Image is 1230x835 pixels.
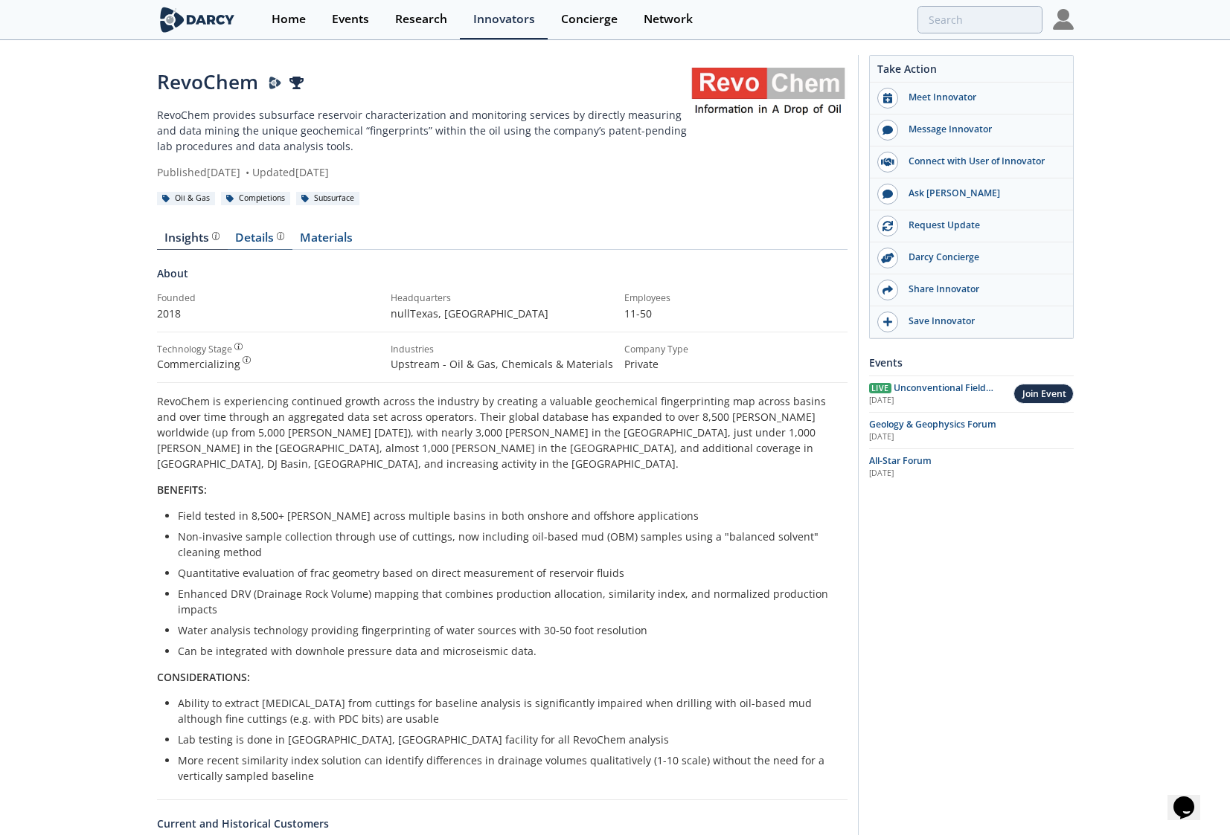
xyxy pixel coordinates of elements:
span: Private [624,357,659,371]
div: Industries [391,343,614,356]
div: Ask [PERSON_NAME] [898,187,1065,200]
strong: BENEFITS: [157,483,207,497]
a: Insights [157,232,228,250]
div: Save Innovator [898,315,1065,328]
div: Oil & Gas [157,192,216,205]
p: 11-50 [624,306,848,321]
div: [DATE] [869,431,1074,443]
a: All-Star Forum [DATE] [869,454,1074,480]
div: Darcy Concierge [898,251,1065,264]
li: Quantitative evaluation of frac geometry based on direct measurement of reservoir fluids [178,565,837,581]
li: Can be integrated with downhole pressure data and microseismic data. [178,643,837,659]
span: Live [869,383,891,393]
div: Founded [157,291,380,305]
div: [DATE] [869,468,1074,480]
a: Live Unconventional Field Development Optimization through Geochemical Fingerprinting Technology ... [869,381,1014,407]
div: Employees [624,291,848,305]
div: Message Innovator [898,123,1065,136]
img: information.svg [277,232,285,240]
span: Geology & Geophysics Forum [869,418,996,431]
strong: CONSIDERATIONS: [157,670,250,684]
p: RevoChem is experiencing continued growth across the industry by creating a valuable geochemical ... [157,393,848,471]
button: Save Innovator [870,306,1073,338]
li: More recent similarity index solution can identify differences in drainage volumes qualitatively ... [178,752,837,784]
div: Insights [164,232,220,244]
img: Darcy Presenter [269,77,282,90]
div: Commercializing [157,356,380,372]
p: RevoChem provides subsurface reservoir characterization and monitoring services by directly measu... [157,107,690,154]
div: Request Update [898,219,1065,232]
a: Details [228,232,292,250]
div: Research [395,13,447,25]
input: Advanced Search [917,6,1042,33]
span: • [243,165,252,179]
div: Subsurface [296,192,360,205]
li: Non-invasive sample collection through use of cuttings, now including oil-based mud (OBM) samples... [178,529,837,560]
a: Materials [292,232,361,250]
p: nullTexas , [GEOGRAPHIC_DATA] [391,306,614,321]
img: information.svg [234,343,243,351]
div: About [157,265,848,291]
div: Details [235,232,284,244]
span: All-Star Forum [869,454,932,467]
div: Headquarters [391,291,614,305]
div: [DATE] [869,395,1014,407]
div: Events [869,349,1074,375]
div: Innovators [473,13,535,25]
li: Water analysis technology providing fingerprinting of water sources with 30-50 foot resolution [178,622,837,638]
div: RevoChem [157,68,690,97]
img: logo-wide.svg [157,7,238,33]
div: Join Event [1022,387,1066,401]
div: Published [DATE] Updated [DATE] [157,164,690,180]
a: Geology & Geophysics Forum [DATE] [869,418,1074,443]
div: Meet Innovator [898,91,1065,104]
a: Current and Historical Customers [157,816,848,831]
li: Enhanced DRV (Drainage Rock Volume) mapping that combines production allocation, similarity index... [178,586,837,617]
div: Network [644,13,693,25]
span: Unconventional Field Development Optimization through Geochemical Fingerprinting Technology [869,381,993,435]
div: Take Action [870,61,1073,83]
li: Ability to extract [MEDICAL_DATA] from cuttings for baseline analysis is significantly impaired w... [178,695,837,726]
p: 2018 [157,306,380,321]
div: Technology Stage [157,343,232,356]
img: information.svg [212,232,220,240]
button: Join Event [1013,384,1073,404]
span: Upstream - Oil & Gas, Chemicals & Materials [391,357,613,371]
div: Connect with User of Innovator [898,155,1065,168]
div: Company Type [624,343,848,356]
div: Completions [221,192,291,205]
div: Share Innovator [898,283,1065,296]
iframe: chat widget [1167,776,1215,820]
li: Field tested in 8,500+ [PERSON_NAME] across multiple basins in both onshore and offshore applicat... [178,508,837,523]
img: Profile [1053,9,1074,30]
div: Home [272,13,306,25]
div: Events [332,13,369,25]
li: Lab testing is done in [GEOGRAPHIC_DATA], [GEOGRAPHIC_DATA] facility for all RevoChem analysis [178,732,837,747]
div: Concierge [561,13,618,25]
img: information.svg [243,356,251,364]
